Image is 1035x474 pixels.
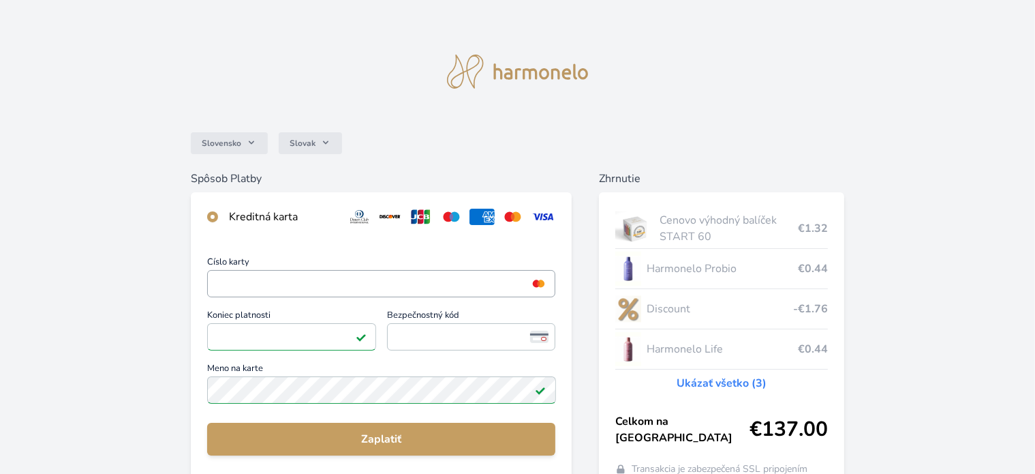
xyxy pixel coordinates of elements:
[647,301,793,317] span: Discount
[207,364,556,376] span: Meno na karte
[615,292,641,326] img: discount-lo.png
[677,375,767,391] a: Ukázať všetko (3)
[447,55,589,89] img: logo.svg
[408,209,433,225] img: jcb.svg
[229,209,336,225] div: Kreditná karta
[202,138,241,149] span: Slovensko
[213,327,370,346] iframe: Iframe pre deň vypršania platnosti
[356,331,367,342] img: Pole je platné
[469,209,495,225] img: amex.svg
[535,385,546,396] img: Pole je platné
[750,417,828,442] span: €137.00
[599,171,844,187] h6: Zhrnutie
[798,341,828,357] span: €0.44
[213,274,550,293] iframe: Iframe pre číslo karty
[191,132,268,154] button: Slovensko
[615,211,654,246] img: start.jpg
[615,332,641,366] img: CLEAN_LIFE_se_stinem_x-lo.jpg
[393,327,550,346] iframe: Iframe pre bezpečnostný kód
[279,132,342,154] button: Slovak
[290,138,315,149] span: Slovak
[615,413,750,446] span: Celkom na [GEOGRAPHIC_DATA]
[660,212,798,245] span: Cenovo výhodný balíček START 60
[191,171,572,187] h6: Spôsob Platby
[439,209,464,225] img: maestro.svg
[207,258,556,270] span: Číslo karty
[500,209,525,225] img: mc.svg
[798,220,828,237] span: €1.32
[798,261,828,277] span: €0.44
[218,431,545,447] span: Zaplatiť
[207,311,376,323] span: Koniec platnosti
[615,252,641,286] img: CLEAN_PROBIO_se_stinem_x-lo.jpg
[207,376,556,404] input: Meno na kartePole je platné
[207,423,556,456] button: Zaplatiť
[647,261,798,277] span: Harmonelo Probio
[387,311,556,323] span: Bezpečnostný kód
[793,301,828,317] span: -€1.76
[531,209,556,225] img: visa.svg
[347,209,372,225] img: diners.svg
[377,209,403,225] img: discover.svg
[647,341,798,357] span: Harmonelo Life
[529,278,548,290] img: mc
